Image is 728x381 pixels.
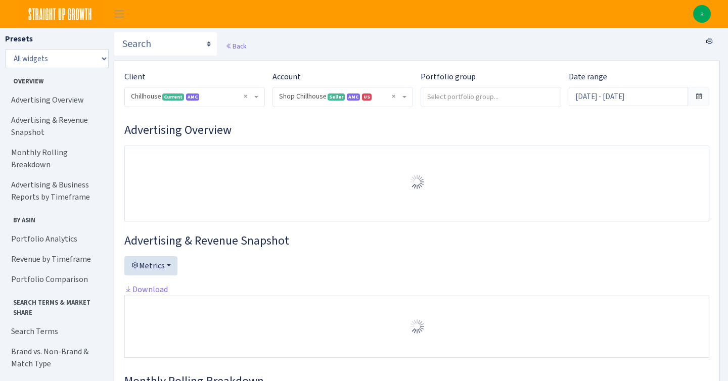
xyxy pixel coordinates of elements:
[244,91,247,102] span: Remove all items
[569,71,607,83] label: Date range
[225,41,246,51] a: Back
[125,87,264,107] span: Chillhouse <span class="badge badge-success">Current</span><span class="badge badge-primary" data...
[124,284,168,295] a: Download
[6,72,106,86] span: Overview
[6,294,106,317] span: Search Terms & Market Share
[5,175,106,207] a: Advertising & Business Reports by Timeframe
[392,91,395,102] span: Remove all items
[107,6,132,22] button: Toggle navigation
[5,342,106,374] a: Brand vs. Non-Brand & Match Type
[124,256,177,275] button: Metrics
[409,318,425,335] img: Preloader
[162,93,184,101] span: Current
[347,93,360,101] span: Amazon Marketing Cloud
[273,87,413,107] span: Shop Chillhouse <span class="badge badge-success">Seller</span><span class="badge badge-primary" ...
[693,5,711,23] a: a
[421,87,561,106] input: Select portfolio group...
[5,269,106,290] a: Portfolio Comparison
[186,93,199,101] span: Amazon Marketing Cloud
[279,91,400,102] span: Shop Chillhouse <span class="badge badge-success">Seller</span><span class="badge badge-primary" ...
[6,211,106,225] span: By ASIN
[5,90,106,110] a: Advertising Overview
[693,5,711,23] img: alex
[328,93,345,101] span: Seller
[5,229,106,249] a: Portfolio Analytics
[124,233,709,248] h3: Widget #2
[362,93,372,101] span: US
[421,71,476,83] label: Portfolio group
[5,321,106,342] a: Search Terms
[124,123,709,137] h3: Widget #1
[124,71,146,83] label: Client
[131,91,252,102] span: Chillhouse <span class="badge badge-success">Current</span><span class="badge badge-primary" data...
[5,33,33,45] label: Presets
[272,71,301,83] label: Account
[409,174,425,190] img: Preloader
[5,249,106,269] a: Revenue by Timeframe
[5,110,106,142] a: Advertising & Revenue Snapshot
[5,142,106,175] a: Monthly Rolling Breakdown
